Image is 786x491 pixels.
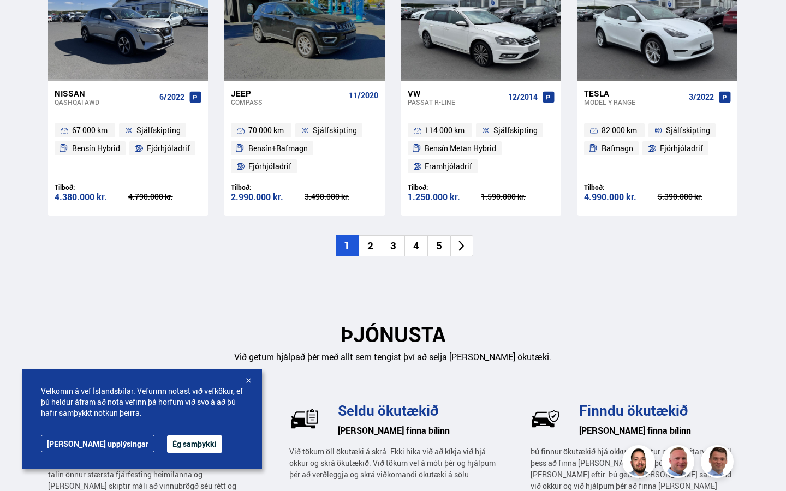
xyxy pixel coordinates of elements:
img: nhp88E3Fdnt1Opn2.png [622,445,655,478]
a: Tesla Model Y RANGE 3/2022 82 000 km. Sjálfskipting Rafmagn Fjórhjóladrif Tilboð: 4.990.000 kr. 5... [577,81,737,216]
div: Tilboð: [55,183,128,191]
div: 1.590.000 kr. [481,193,555,201]
span: Velkomin á vef Íslandsbílar. Vefurinn notast við vefkökur, ef þú heldur áfram að nota vefinn þá h... [41,386,243,418]
div: Model Y RANGE [584,98,684,106]
h6: [PERSON_NAME] finna bílinn [579,422,737,439]
h3: Finndu ökutækið [579,402,737,418]
div: 5.390.000 kr. [658,193,731,201]
span: Sjálfskipting [493,124,538,137]
div: Passat R-LINE [408,98,504,106]
a: [PERSON_NAME] upplýsingar [41,435,154,452]
span: Bensín+Rafmagn [248,142,308,155]
div: Qashqai AWD [55,98,155,106]
span: 11/2020 [349,91,378,100]
img: U-P77hVsr2UxK2Mi.svg [289,404,319,434]
li: 3 [382,235,404,256]
span: 82 000 km. [602,124,639,137]
div: 2.990.000 kr. [231,193,305,202]
div: 3.490.000 kr. [305,193,378,201]
a: Nissan Qashqai AWD 6/2022 67 000 km. Sjálfskipting Bensín Hybrid Fjórhjóladrif Tilboð: 4.380.000 ... [48,81,208,216]
span: 67 000 km. [72,124,110,137]
div: Tilboð: [231,183,305,191]
span: 70 000 km. [248,124,286,137]
span: Sjálfskipting [666,124,710,137]
span: 114 000 km. [425,124,467,137]
span: Fjórhjóladrif [660,142,703,155]
a: Jeep Compass 11/2020 70 000 km. Sjálfskipting Bensín+Rafmagn Fjórhjóladrif Tilboð: 2.990.000 kr. ... [224,81,384,216]
span: 12/2014 [508,93,538,101]
a: VW Passat R-LINE 12/2014 114 000 km. Sjálfskipting Bensín Metan Hybrid Framhjóladrif Tilboð: 1.25... [401,81,561,216]
img: FbJEzSuNWCJXmdc-.webp [701,445,734,478]
span: Bensín Hybrid [72,142,120,155]
div: Tesla [584,88,684,98]
li: 4 [404,235,427,256]
span: 3/2022 [689,93,714,101]
span: Bensín Metan Hybrid [425,142,496,155]
span: Fjórhjóladrif [147,142,190,155]
div: Jeep [231,88,344,98]
div: 4.990.000 kr. [584,193,658,202]
li: 5 [427,235,450,256]
h2: ÞJÓNUSTA [48,322,737,346]
div: Compass [231,98,344,106]
h6: [PERSON_NAME] finna bílinn [338,422,496,439]
p: Við getum hjálpað þér með allt sem tengist því að selja [PERSON_NAME] ökutæki. [48,351,737,363]
li: 2 [359,235,382,256]
div: VW [408,88,504,98]
p: Við tökum öll ökutæki á skrá. Ekki hika við að kíkja við hjá okkur og skrá ökutækið. Við tökum ve... [289,446,496,480]
span: Sjálfskipting [136,124,181,137]
button: Ég samþykki [167,435,222,453]
h3: Seldu ökutækið [338,402,496,418]
div: 4.380.000 kr. [55,193,128,202]
span: Fjórhjóladrif [248,160,291,173]
img: BkM1h9GEeccOPUq4.svg [531,404,561,434]
span: Sjálfskipting [313,124,357,137]
span: Framhjóladrif [425,160,472,173]
span: 6/2022 [159,93,184,101]
span: Rafmagn [602,142,633,155]
div: Tilboð: [408,183,481,191]
img: siFngHWaQ9KaOqBr.png [662,445,694,478]
div: 4.790.000 kr. [128,193,202,201]
div: 1.250.000 kr. [408,193,481,202]
li: 1 [336,235,359,256]
div: Nissan [55,88,155,98]
div: Tilboð: [584,183,658,191]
